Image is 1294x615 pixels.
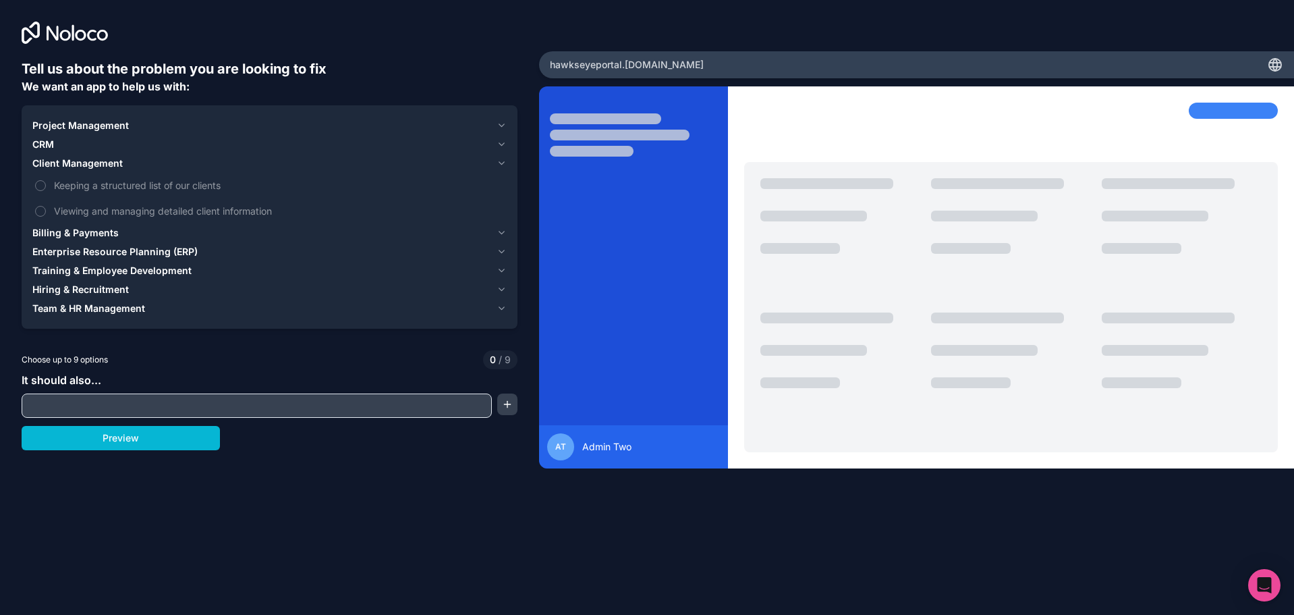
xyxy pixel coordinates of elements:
[32,280,507,299] button: Hiring & Recruitment
[32,242,507,261] button: Enterprise Resource Planning (ERP)
[22,354,108,366] span: Choose up to 9 options
[555,442,566,452] span: AT
[32,299,507,318] button: Team & HR Management
[32,245,198,259] span: Enterprise Resource Planning (ERP)
[490,353,496,367] span: 0
[35,206,46,217] button: Viewing and managing detailed client information
[32,173,507,223] div: Client Management
[54,178,504,192] span: Keeping a structured list of our clients
[32,283,129,296] span: Hiring & Recruitment
[22,426,220,450] button: Preview
[32,138,54,151] span: CRM
[499,354,502,365] span: /
[32,226,119,240] span: Billing & Payments
[496,353,511,367] span: 9
[35,180,46,191] button: Keeping a structured list of our clients
[32,116,507,135] button: Project Management
[22,373,101,387] span: It should also...
[32,154,507,173] button: Client Management
[32,302,145,315] span: Team & HR Management
[22,80,190,93] span: We want an app to help us with:
[32,261,507,280] button: Training & Employee Development
[1248,569,1281,601] div: Open Intercom Messenger
[54,204,504,218] span: Viewing and managing detailed client information
[22,59,517,78] h6: Tell us about the problem you are looking to fix
[32,223,507,242] button: Billing & Payments
[32,157,123,170] span: Client Management
[32,264,192,277] span: Training & Employee Development
[32,135,507,154] button: CRM
[582,440,631,454] span: Admin Two
[32,119,129,132] span: Project Management
[550,58,704,72] span: hawkseyeportal .[DOMAIN_NAME]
